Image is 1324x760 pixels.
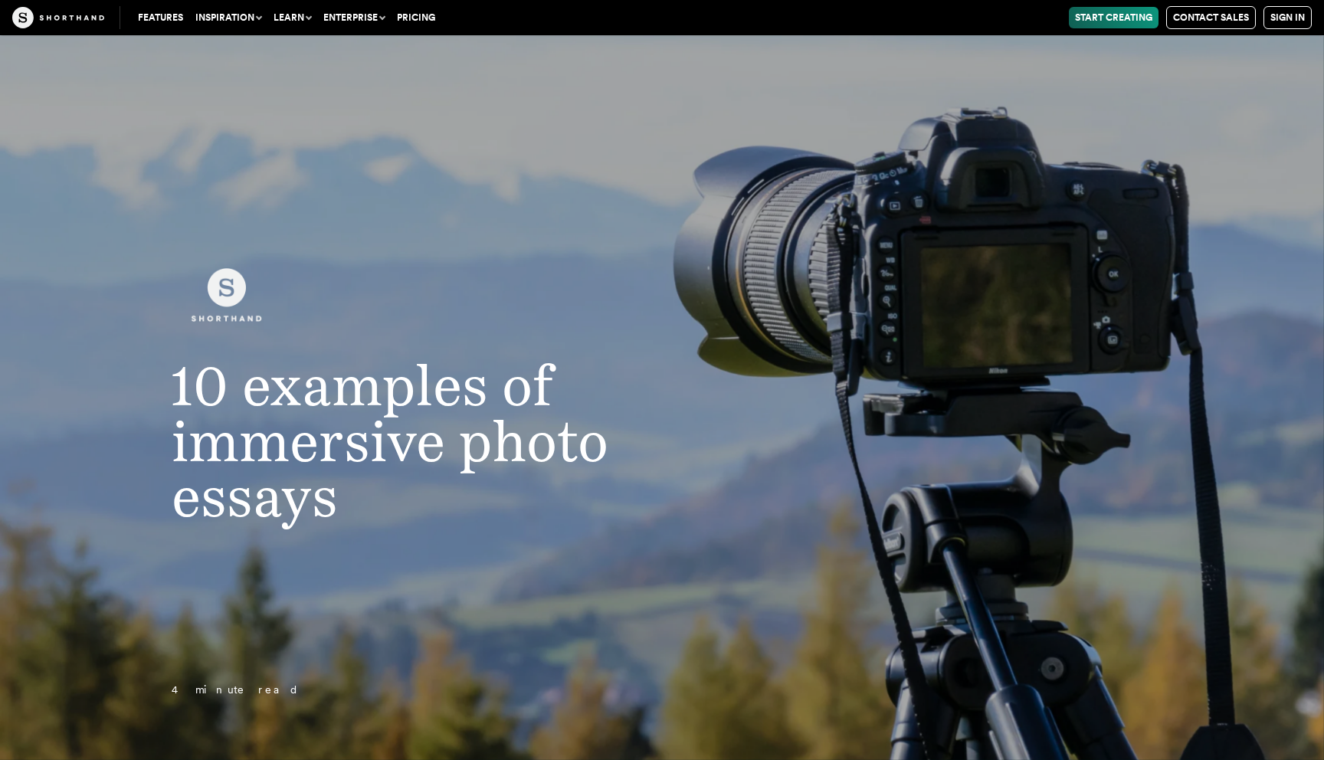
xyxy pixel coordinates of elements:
[391,7,441,28] a: Pricing
[1166,6,1256,29] a: Contact Sales
[267,7,317,28] button: Learn
[1263,6,1312,29] a: Sign in
[1069,7,1158,28] a: Start Creating
[317,7,391,28] button: Enterprise
[189,7,267,28] button: Inspiration
[141,358,749,525] h1: 10 examples of immersive photo essays
[141,681,749,699] p: 4 minute read
[132,7,189,28] a: Features
[12,7,104,28] img: The Craft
